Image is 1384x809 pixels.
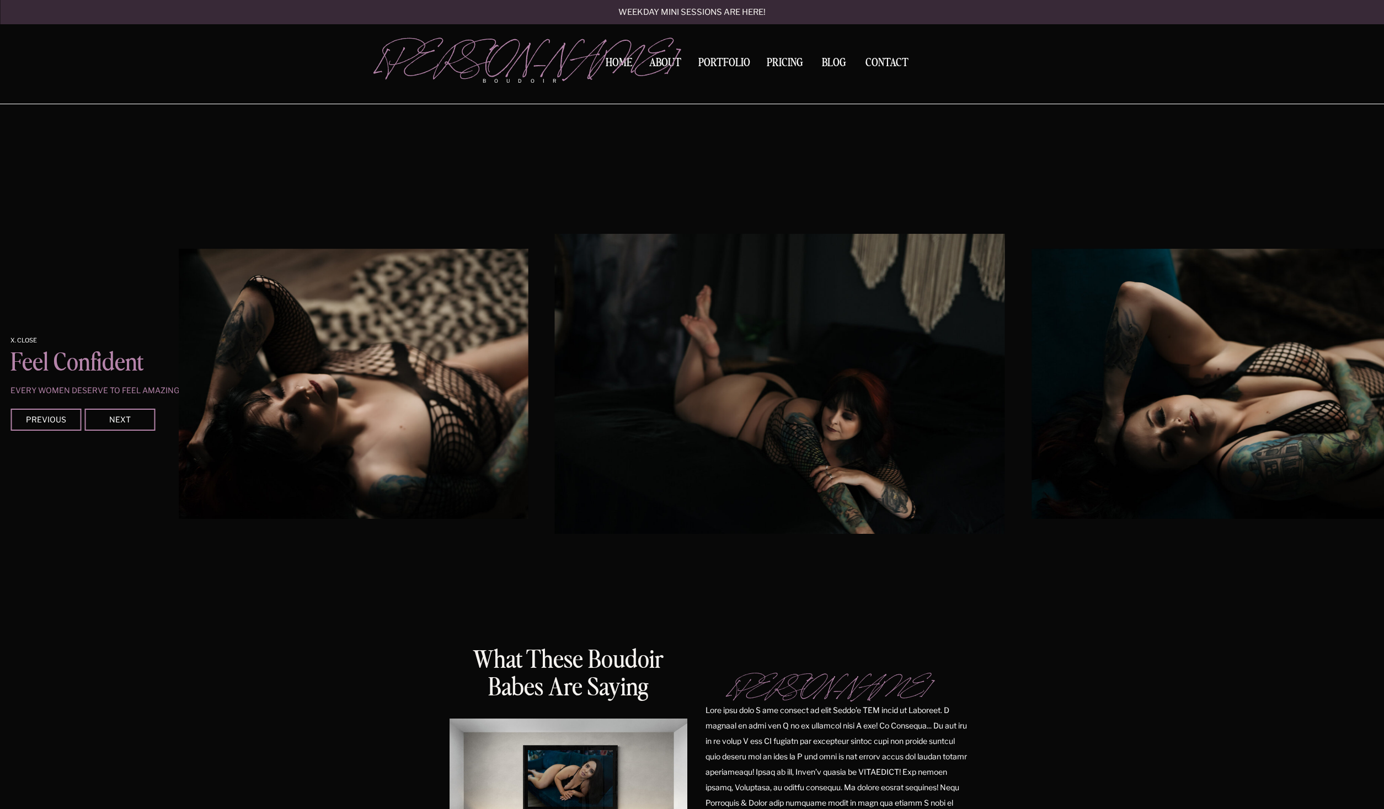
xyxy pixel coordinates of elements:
a: [PERSON_NAME] [376,39,574,72]
h3: What These Boudoir Babes Are Saying [459,647,677,703]
div: Next [87,416,153,422]
p: Feel confident [10,351,174,378]
div: Previous [13,416,79,422]
a: x. Close [10,337,61,344]
img: A woman in black mesh lingerie leans back on a couch while sitting on a cheetah print rug [123,249,528,519]
a: Contact [861,57,913,69]
img: A woman in a black thong lays across a black bed with her ankles crossed [555,234,1005,534]
a: Pricing [764,57,806,72]
p: boudoir [483,77,574,85]
a: Portfolio [694,57,754,72]
a: Weekday mini sessions are here! [589,8,795,18]
a: BLOG [817,57,851,67]
p: Every women deserve to feel amazing [10,387,187,394]
i: [PERSON_NAME] [729,673,929,696]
